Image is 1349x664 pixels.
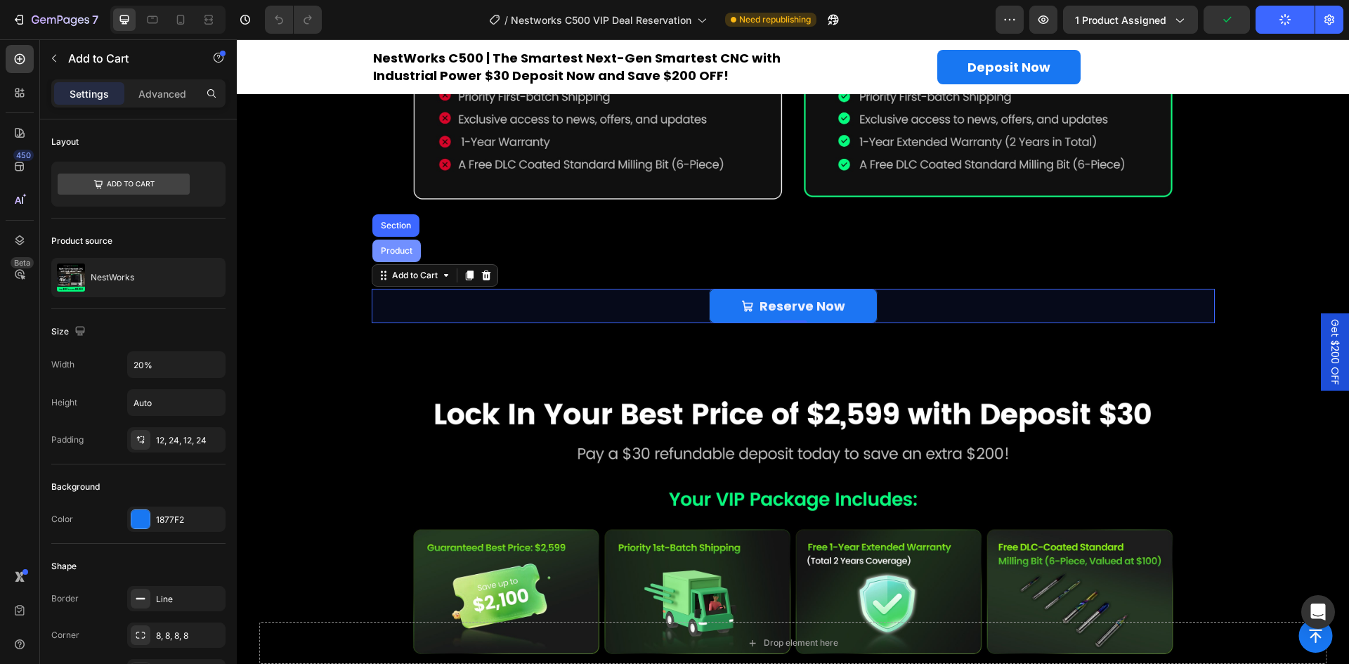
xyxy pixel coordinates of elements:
[57,263,85,292] img: product feature img
[731,19,814,37] strong: Deposit Now
[6,6,105,34] button: 7
[141,207,178,216] div: Product
[523,258,608,275] strong: Reserve Now
[156,514,222,526] div: 1877F2
[51,560,77,573] div: Shape
[156,593,222,606] div: Line
[1091,280,1105,346] span: Get $200 OFF
[11,257,34,268] div: Beta
[472,249,641,284] button: <strong>Reserve Now</strong>
[51,323,89,341] div: Size
[51,513,73,526] div: Color
[156,630,222,642] div: 8, 8, 8, 8
[504,13,508,27] span: /
[128,390,225,415] input: Auto
[265,6,322,34] div: Undo/Redo
[51,396,77,409] div: Height
[138,86,186,101] p: Advanced
[1075,13,1166,27] span: 1 product assigned
[1301,595,1335,629] div: Open Intercom Messenger
[51,136,79,148] div: Layout
[51,629,79,642] div: Corner
[13,150,34,161] div: 450
[237,39,1349,664] iframe: Design area
[51,235,112,247] div: Product source
[1063,6,1198,34] button: 1 product assigned
[511,13,691,27] span: Nestworks C500 VIP Deal Reservation
[51,358,74,371] div: Width
[91,273,134,282] p: NestWorks
[70,86,109,101] p: Settings
[128,352,225,377] input: Auto
[739,13,811,26] span: Need republishing
[136,10,544,45] strong: NestWorks C500 | The Smartest Next-Gen Smartest CNC with Industrial Power $30 Deposit Now and Sav...
[51,592,79,605] div: Border
[92,11,98,28] p: 7
[68,50,188,67] p: Add to Cart
[51,434,84,446] div: Padding
[141,182,177,190] div: Section
[700,11,845,45] button: <strong>Deposit Now</strong>
[51,481,100,493] div: Background
[152,230,204,242] div: Add to Cart
[156,434,222,447] div: 12, 24, 12, 24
